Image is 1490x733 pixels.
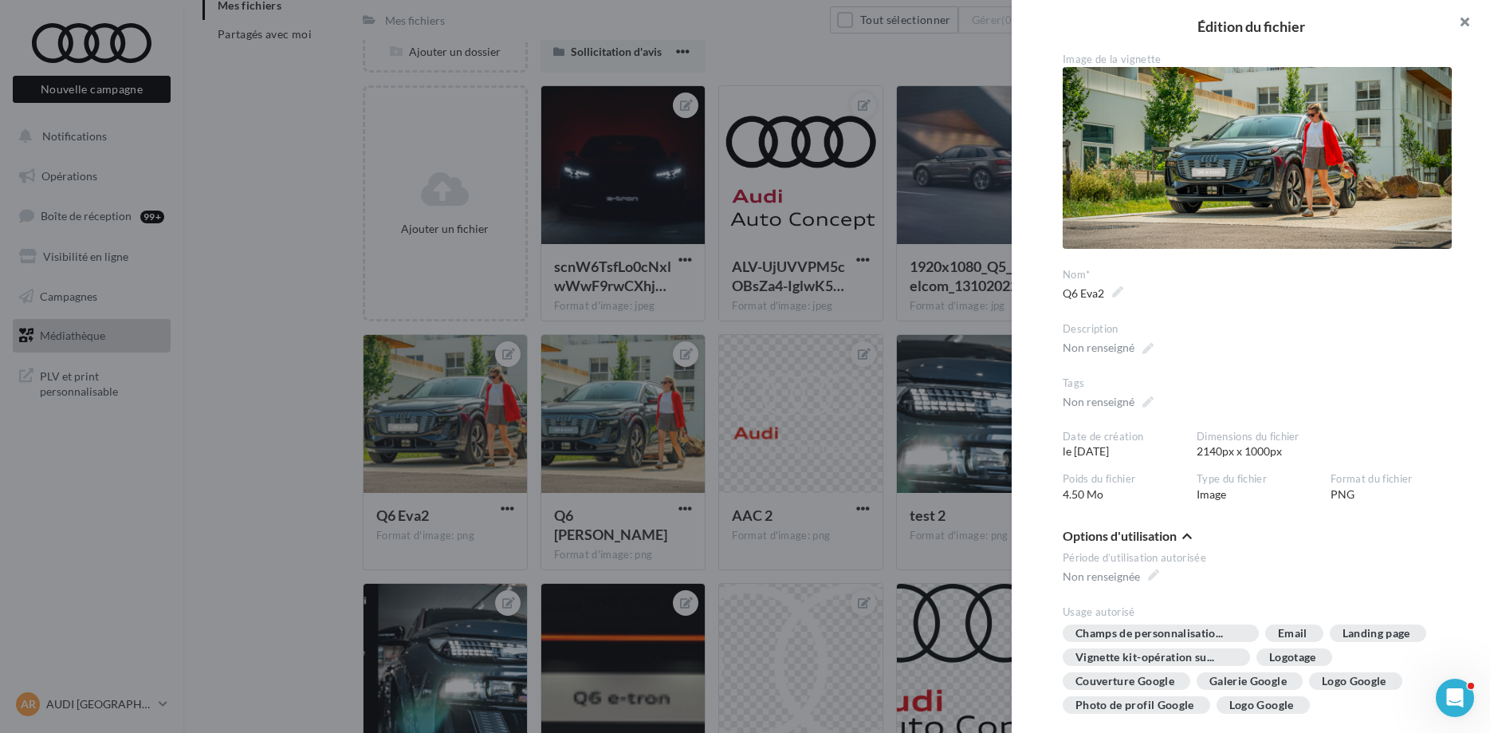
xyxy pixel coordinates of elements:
[1436,679,1474,717] iframe: Intercom live chat
[1197,430,1464,460] div: 2140px x 1000px
[1197,472,1318,487] div: Type du fichier
[1229,700,1294,711] div: Logo Google
[1063,472,1184,487] div: Poids du fichier
[1063,430,1197,460] div: le [DATE]
[1322,676,1386,688] div: Logo Google
[1331,472,1464,502] div: PNG
[1063,472,1197,502] div: 4.50 Mo
[1063,282,1123,305] span: Q6 Eva2
[1075,676,1174,688] div: Couverture Google
[1063,551,1452,566] div: Période d’utilisation autorisée
[1075,700,1194,711] div: Photo de profil Google
[1063,566,1159,588] span: Non renseignée
[1063,530,1177,542] span: Options d'utilisation
[1269,652,1316,664] div: Logotage
[1331,472,1452,487] div: Format du fichier
[1037,19,1464,33] h2: Édition du fichier
[1063,53,1452,67] div: Image de la vignette
[1063,67,1452,249] img: Q6 Eva2
[1075,652,1234,663] span: Vignette kit-opération su...
[1063,605,1452,620] div: Usage autorisé
[1343,628,1410,640] div: Landing page
[1278,628,1307,640] div: Email
[1075,628,1243,639] span: Champs de personnalisatio...
[1197,430,1452,444] div: Dimensions du fichier
[1063,394,1134,410] div: Non renseigné
[1063,430,1184,444] div: Date de création
[1209,676,1287,688] div: Galerie Google
[1063,376,1452,391] div: Tags
[1063,322,1452,337] div: Description
[1063,337,1154,359] span: Non renseigné
[1063,528,1192,547] button: Options d'utilisation
[1197,472,1331,502] div: Image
